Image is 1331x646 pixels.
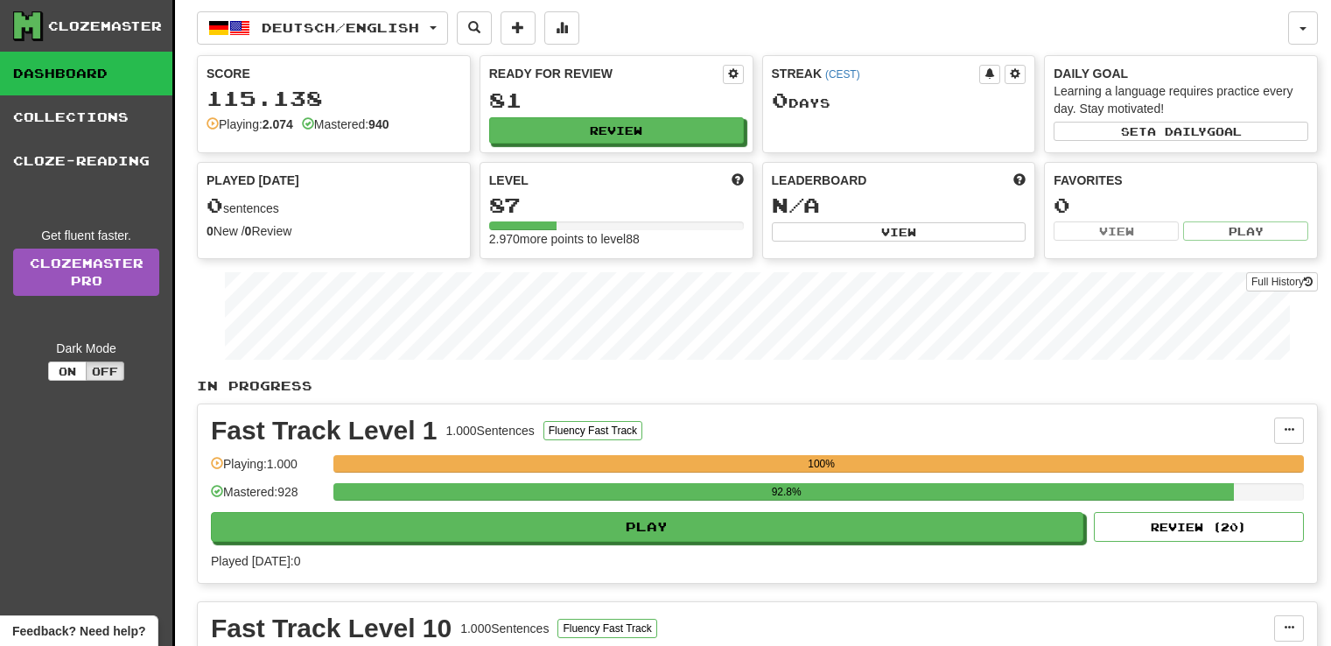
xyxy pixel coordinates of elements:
div: Streak [772,65,980,82]
p: In Progress [197,377,1318,395]
strong: 0 [207,224,214,238]
button: Fluency Fast Track [543,421,642,440]
div: Score [207,65,461,82]
div: Fast Track Level 10 [211,615,452,642]
div: 2.970 more points to level 88 [489,230,744,248]
div: Clozemaster [48,18,162,35]
button: Review (20) [1094,512,1304,542]
button: Play [211,512,1083,542]
div: Playing: [207,116,293,133]
div: Favorites [1054,172,1308,189]
button: Search sentences [457,11,492,45]
button: More stats [544,11,579,45]
a: ClozemasterPro [13,249,159,296]
div: Get fluent faster. [13,227,159,244]
div: 87 [489,194,744,216]
button: On [48,362,87,381]
strong: 940 [368,117,389,131]
button: Seta dailygoal [1054,122,1308,141]
span: This week in points, UTC [1013,172,1026,189]
div: 1.000 Sentences [446,422,535,439]
div: 115.138 [207,88,461,109]
span: Played [DATE]: 0 [211,554,300,568]
span: Score more points to level up [732,172,744,189]
button: Add sentence to collection [501,11,536,45]
div: New / Review [207,222,461,240]
span: 0 [207,193,223,217]
div: Mastered: [302,116,389,133]
span: Leaderboard [772,172,867,189]
div: 1.000 Sentences [460,620,549,637]
span: N/A [772,193,820,217]
div: 0 [1054,194,1308,216]
span: Open feedback widget [12,622,145,640]
div: 81 [489,89,744,111]
strong: 2.074 [263,117,293,131]
button: Off [86,362,124,381]
button: View [1054,221,1179,241]
div: Ready for Review [489,65,723,82]
span: Played [DATE] [207,172,299,189]
div: Learning a language requires practice every day. Stay motivated! [1054,82,1308,117]
button: Play [1183,221,1308,241]
div: Playing: 1.000 [211,455,325,484]
a: (CEST) [825,68,860,81]
div: Dark Mode [13,340,159,357]
div: Fast Track Level 1 [211,418,438,444]
button: View [772,222,1026,242]
span: a daily [1147,125,1207,137]
button: Review [489,117,744,144]
div: Daily Goal [1054,65,1308,82]
span: Level [489,172,529,189]
button: Deutsch/English [197,11,448,45]
div: 92.8% [339,483,1234,501]
span: 0 [772,88,788,112]
div: sentences [207,194,461,217]
span: Deutsch / English [262,20,419,35]
button: Full History [1246,272,1318,291]
div: Day s [772,89,1026,112]
strong: 0 [245,224,252,238]
div: 100% [339,455,1304,473]
div: Mastered: 928 [211,483,325,512]
button: Fluency Fast Track [557,619,656,638]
